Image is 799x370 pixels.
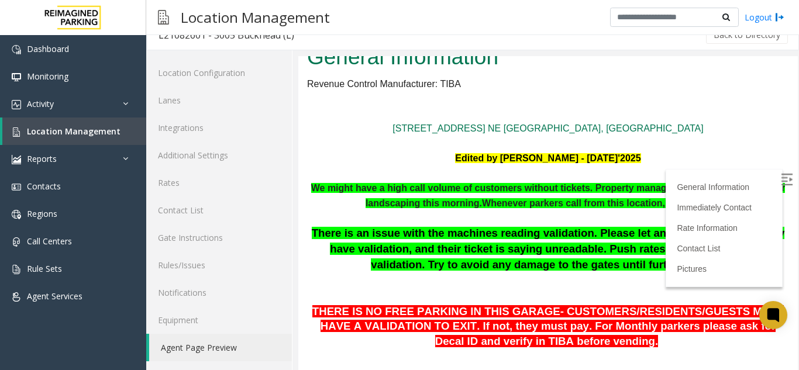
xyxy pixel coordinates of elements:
[27,263,62,274] span: Rule Sets
[184,142,432,152] span: .
[2,117,146,145] a: Location Management
[378,126,451,136] a: General Information
[146,224,292,251] a: Gate Instructions
[159,27,294,43] div: L21082601 - 3005 Buckhead (L)
[27,181,61,192] span: Contacts
[94,67,405,77] a: [STREET_ADDRESS] NE [GEOGRAPHIC_DATA], [GEOGRAPHIC_DATA]
[146,169,292,196] a: Rates
[27,236,72,247] span: Call Centers
[12,127,21,137] img: 'icon'
[146,141,292,169] a: Additional Settings
[146,196,292,224] a: Contact List
[9,23,163,33] span: Revenue Control Manufacturer: TIBA
[27,71,68,82] span: Monitoring
[14,249,485,291] span: THERE IS NO FREE PARKING IN THIS GARAGE- CUSTOMERS/RESIDENTS/GUESTS MUST HAVE A VALIDATION TO EXI...
[27,126,120,137] span: Location Management
[184,142,430,152] b: Whenever parkers call from this location, vend the gate
[775,11,784,23] img: logout
[378,208,408,217] a: Pictures
[12,265,21,274] img: 'icon'
[146,251,292,279] a: Rules/Issues
[12,182,21,192] img: 'icon'
[483,117,494,129] img: Open/Close Sidebar Menu
[27,153,57,164] span: Reports
[706,26,788,44] button: Back to Directory
[146,59,292,87] a: Location Configuration
[12,210,21,219] img: 'icon'
[27,98,54,109] span: Activity
[27,291,82,302] span: Agent Services
[13,127,487,152] span: We might have a high call volume of customers without tickets. Property management wanted gates u...
[157,97,342,107] b: Edited by [PERSON_NAME] - [DATE]'2025
[745,11,784,23] a: Logout
[12,155,21,164] img: 'icon'
[12,292,21,302] img: 'icon'
[12,45,21,54] img: 'icon'
[12,100,21,109] img: 'icon'
[12,72,21,82] img: 'icon'
[27,208,57,219] span: Regions
[27,43,69,54] span: Dashboard
[378,167,439,177] a: Rate Information
[378,147,453,156] a: Immediately Contact
[12,237,21,247] img: 'icon'
[158,3,169,32] img: pageIcon
[146,87,292,114] a: Lanes
[146,114,292,141] a: Integrations
[13,171,487,214] span: There is an issue with the machines reading validation. Please let anyone out claiming they have ...
[146,306,292,334] a: Equipment
[146,279,292,306] a: Notifications
[378,188,422,197] a: Contact List
[149,334,292,361] a: Agent Page Preview
[175,3,336,32] h3: Location Management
